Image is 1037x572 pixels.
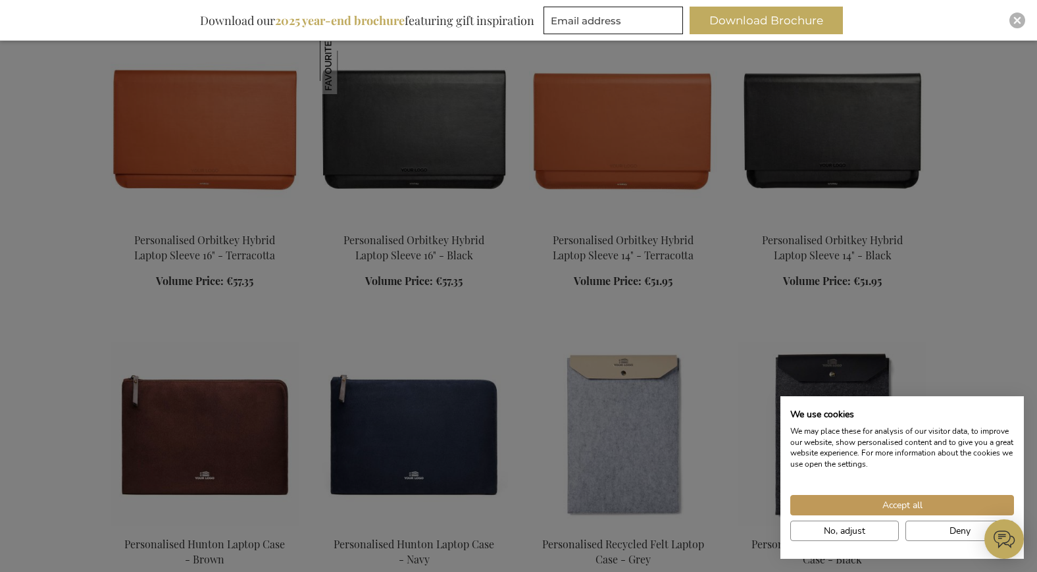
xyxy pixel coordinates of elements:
[984,519,1024,559] iframe: belco-activator-frame
[824,524,865,538] span: No, adjust
[690,7,843,34] button: Download Brochure
[544,7,687,38] form: marketing offers and promotions
[790,495,1014,515] button: Accept all cookies
[275,13,405,28] b: 2025 year-end brochure
[949,524,971,538] span: Deny
[194,7,540,34] div: Download our featuring gift inspiration
[790,521,899,541] button: Adjust cookie preferences
[790,426,1014,470] p: We may place these for analysis of our visitor data, to improve our website, show personalised co...
[1013,16,1021,24] img: Close
[544,7,683,34] input: Email address
[1009,13,1025,28] div: Close
[905,521,1014,541] button: Deny all cookies
[882,498,923,512] span: Accept all
[790,409,1014,421] h2: We use cookies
